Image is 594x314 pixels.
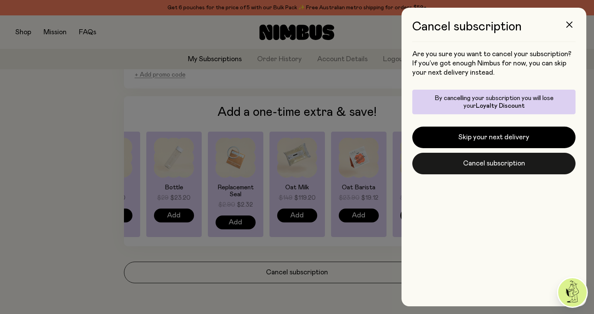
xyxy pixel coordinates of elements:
[412,20,576,42] h3: Cancel subscription
[412,127,576,148] button: Skip your next delivery
[476,103,525,109] span: Loyalty Discount
[412,153,576,174] button: Cancel subscription
[558,278,587,307] img: agent
[417,94,571,110] p: By cancelling your subscription you will lose your
[412,50,576,77] p: Are you sure you want to cancel your subscription? If you’ve got enough Nimbus for now, you can s...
